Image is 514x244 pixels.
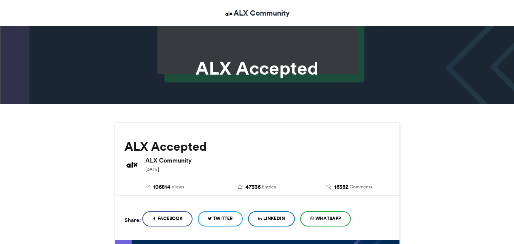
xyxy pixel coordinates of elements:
span: 106814 [153,183,170,191]
h5: Share: [124,215,141,225]
a: 47336 Entries [216,183,298,191]
span: 16352 [334,183,349,191]
span: 47336 [245,183,261,191]
h6: ALX Community [145,157,390,163]
a: 16352 Comments [309,183,390,191]
span: Entries [262,183,276,190]
span: WhatsApp [315,215,341,222]
span: Views [172,183,184,190]
img: ALX Community [224,9,234,19]
small: [DATE] [145,167,159,172]
h2: ALX Accepted [124,140,390,153]
a: LinkedIn [248,211,295,226]
a: WhatsApp [300,211,351,226]
a: Facebook [142,211,193,226]
a: 106814 Views [124,183,205,191]
span: Comments [350,183,372,190]
a: Twitter [198,211,243,226]
span: Twitter [213,215,233,222]
span: LinkedIn [263,215,285,222]
a: ALX Community [224,8,290,19]
h1: ALX Accepted [46,59,468,77]
img: ALX Community [124,157,140,172]
span: Facebook [158,215,183,222]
